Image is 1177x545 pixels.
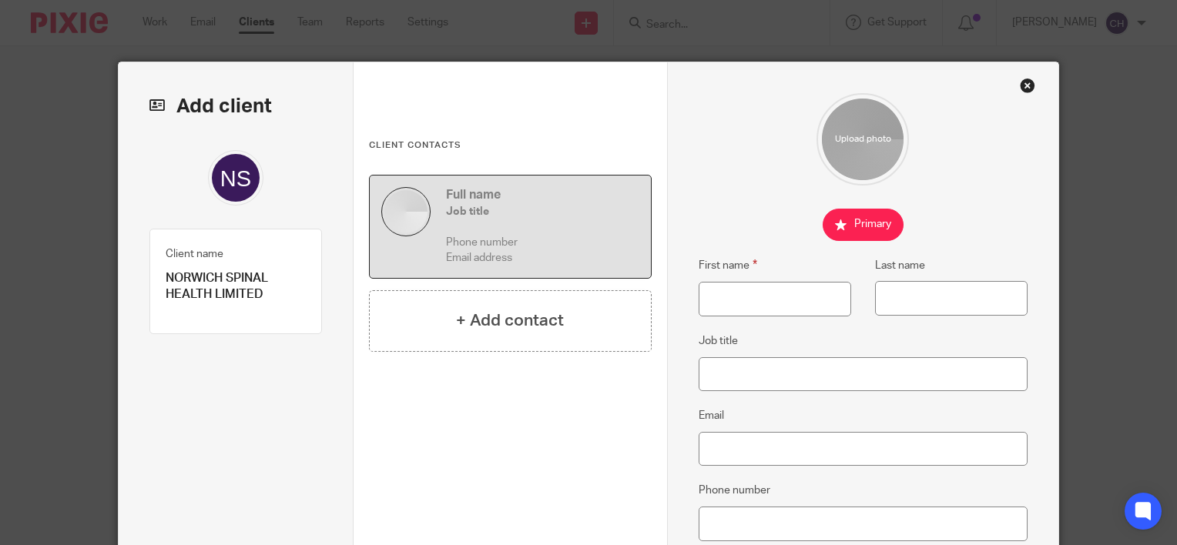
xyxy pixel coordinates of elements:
[166,270,306,303] p: NORWICH SPINAL HEALTH LIMITED
[166,246,223,262] label: Client name
[1020,78,1035,93] div: Close this dialog window
[369,139,652,152] h3: Client contacts
[446,235,639,250] p: Phone number
[446,204,639,219] h5: Job title
[875,258,925,273] label: Last name
[699,408,724,423] label: Email
[446,187,639,203] h4: Full name
[208,150,263,206] img: svg%3E
[446,250,639,266] p: Email address
[699,483,770,498] label: Phone number
[381,187,431,236] img: default.jpg
[699,256,757,274] label: First name
[699,333,738,349] label: Job title
[149,93,322,119] h2: Add client
[456,309,564,333] h4: + Add contact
